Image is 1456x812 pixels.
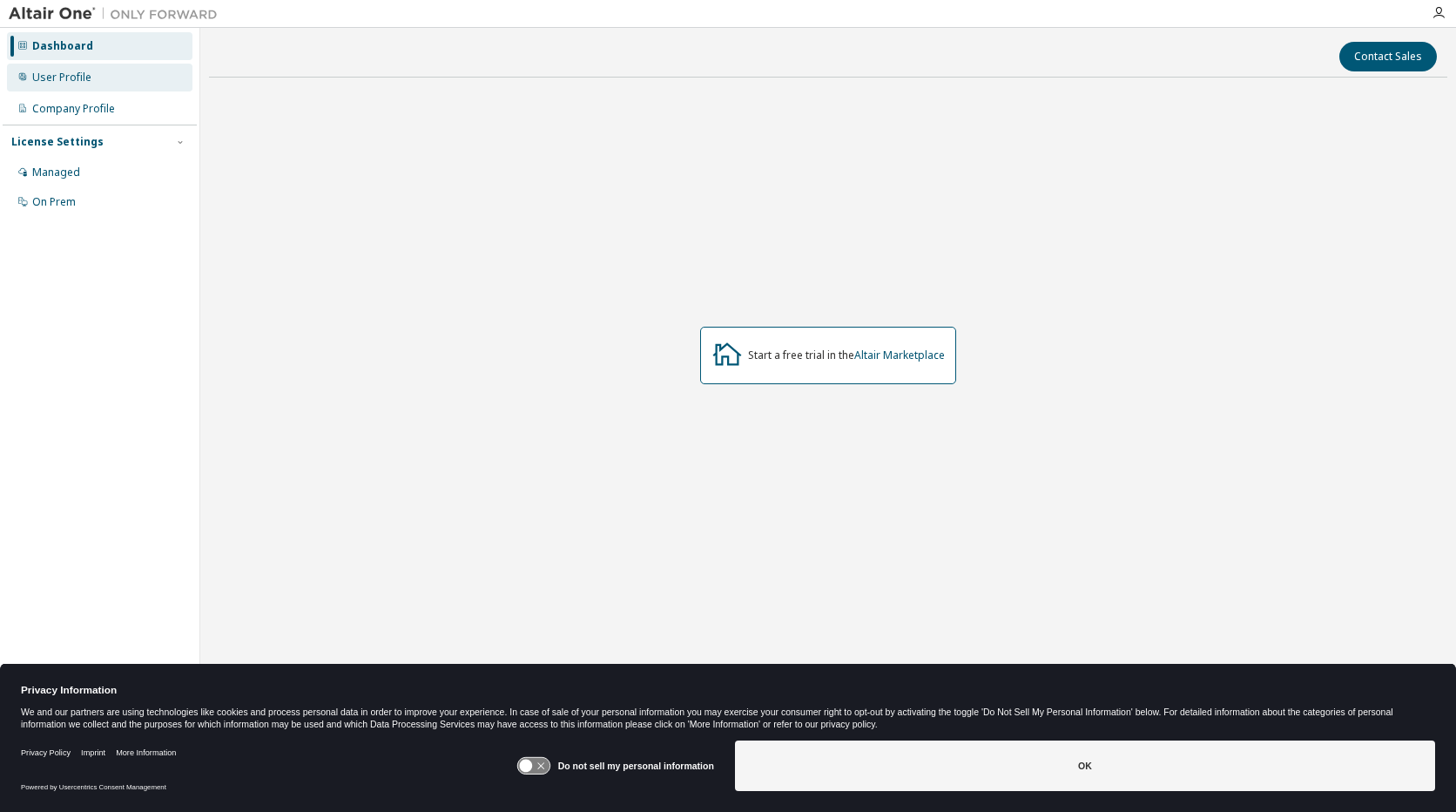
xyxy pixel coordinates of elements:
button: Contact Sales [1339,42,1437,71]
a: Altair Marketplace [854,348,945,362]
div: Start a free trial in the [748,348,945,362]
div: Company Profile [32,102,115,116]
div: User Profile [32,71,91,85]
div: On Prem [32,195,76,209]
div: Dashboard [32,39,93,53]
div: License Settings [11,135,104,149]
img: Altair One [9,5,226,23]
div: Managed [32,166,80,179]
